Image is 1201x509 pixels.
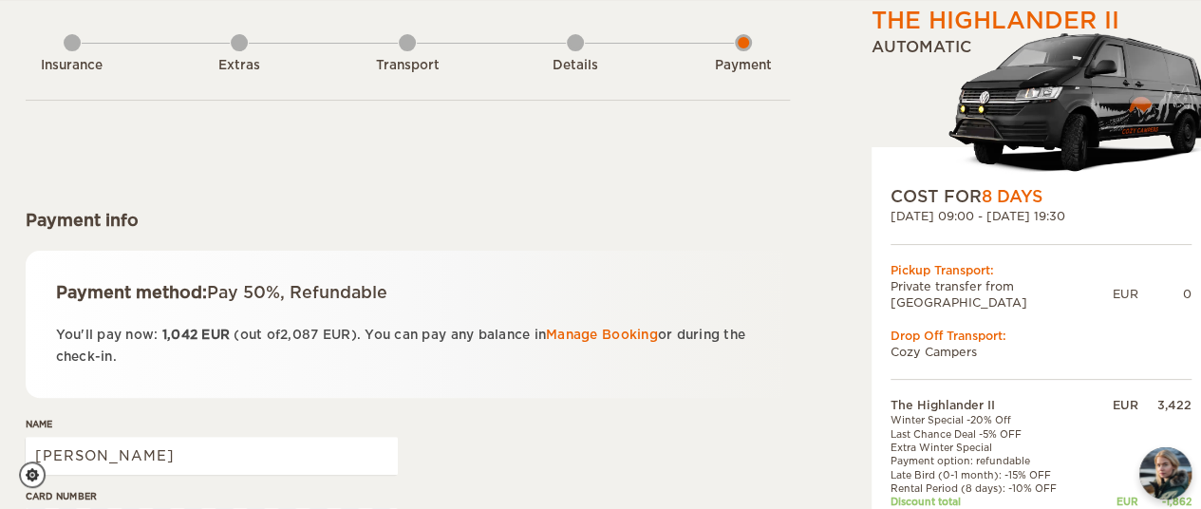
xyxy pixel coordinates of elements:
[26,417,398,431] label: Name
[1113,286,1138,302] div: EUR
[872,5,1119,37] div: The Highlander II
[891,278,1113,311] td: Private transfer from [GEOGRAPHIC_DATA]
[187,57,291,75] div: Extras
[1139,447,1192,500] button: chat-button
[891,344,1192,360] td: Cozy Campers
[891,413,1095,426] td: Winter Special -20% Off
[982,187,1042,206] span: 8 Days
[162,328,197,342] span: 1,042
[1095,397,1138,413] div: EUR
[56,324,760,368] p: You'll pay now: (out of ). You can pay any balance in or during the check-in.
[207,283,387,302] span: Pay 50%, Refundable
[355,57,460,75] div: Transport
[546,328,658,342] a: Manage Booking
[56,281,760,304] div: Payment method:
[1138,495,1192,508] div: -1,862
[891,262,1192,278] div: Pickup Transport:
[691,57,796,75] div: Payment
[891,481,1095,495] td: Rental Period (8 days): -10% OFF
[323,328,351,342] span: EUR
[891,441,1095,454] td: Extra Winter Special
[19,462,58,488] a: Cookie settings
[1139,447,1192,500] img: Freyja at Cozy Campers
[1138,397,1192,413] div: 3,422
[891,208,1192,224] div: [DATE] 09:00 - [DATE] 19:30
[891,328,1192,344] div: Drop Off Transport:
[201,328,230,342] span: EUR
[891,468,1095,481] td: Late Bird (0-1 month): -15% OFF
[1095,495,1138,508] div: EUR
[280,328,318,342] span: 2,087
[26,489,398,503] label: Card number
[891,427,1095,441] td: Last Chance Deal -5% OFF
[891,495,1095,508] td: Discount total
[1138,286,1192,302] div: 0
[891,397,1095,413] td: The Highlander II
[26,209,790,232] div: Payment info
[20,57,124,75] div: Insurance
[523,57,628,75] div: Details
[891,454,1095,467] td: Payment option: refundable
[891,185,1192,208] div: COST FOR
